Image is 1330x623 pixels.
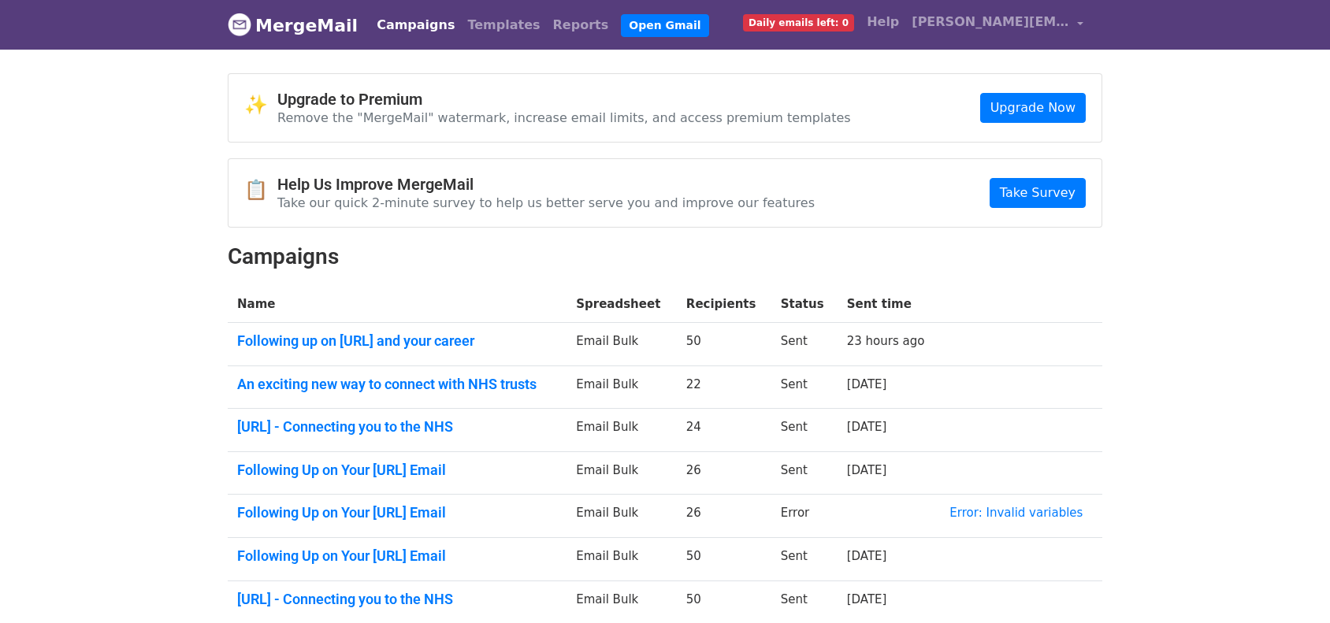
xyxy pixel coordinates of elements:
td: Sent [771,451,838,495]
a: MergeMail [228,9,358,42]
p: Remove the "MergeMail" watermark, increase email limits, and access premium templates [277,109,851,126]
img: MergeMail logo [228,13,251,36]
a: Following Up on Your [URL] Email [237,547,557,565]
td: Sent [771,365,838,409]
span: Daily emails left: 0 [743,14,854,32]
a: Open Gmail [621,14,708,37]
a: [DATE] [847,592,887,606]
a: Help [860,6,905,38]
a: [URL] - Connecting you to the NHS [237,418,557,436]
td: 50 [677,323,771,366]
a: Following up on [URL] and your career [237,332,557,350]
a: [DATE] [847,549,887,563]
td: Email Bulk [567,409,677,452]
th: Sent time [838,286,941,323]
iframe: Chat Widget [1251,547,1330,623]
a: Following Up on Your [URL] Email [237,504,557,521]
td: 22 [677,365,771,409]
a: [DATE] [847,377,887,391]
td: Email Bulk [567,538,677,581]
td: Sent [771,409,838,452]
a: [DATE] [847,420,887,434]
td: 24 [677,409,771,452]
a: [URL] - Connecting you to the NHS [237,591,557,608]
th: Name [228,286,567,323]
td: 26 [677,451,771,495]
a: Error: Invalid variables [949,506,1083,520]
td: Email Bulk [567,365,677,409]
a: 23 hours ago [847,334,925,348]
td: 50 [677,538,771,581]
h2: Campaigns [228,243,1102,270]
td: Sent [771,323,838,366]
td: Email Bulk [567,323,677,366]
a: Take Survey [990,178,1086,208]
td: Email Bulk [567,495,677,538]
a: Upgrade Now [980,93,1086,123]
h4: Upgrade to Premium [277,90,851,109]
span: 📋 [244,179,277,202]
span: [PERSON_NAME][EMAIL_ADDRESS][PERSON_NAME] [912,13,1069,32]
th: Recipients [677,286,771,323]
h4: Help Us Improve MergeMail [277,175,815,194]
th: Status [771,286,838,323]
th: Spreadsheet [567,286,677,323]
td: Email Bulk [567,451,677,495]
p: Take our quick 2-minute survey to help us better serve you and improve our features [277,195,815,211]
span: ✨ [244,94,277,117]
a: Daily emails left: 0 [737,6,860,38]
a: Campaigns [370,9,461,41]
a: Following Up on Your [URL] Email [237,462,557,479]
td: Sent [771,538,838,581]
a: Reports [547,9,615,41]
a: An exciting new way to connect with NHS trusts [237,376,557,393]
a: [DATE] [847,463,887,477]
a: [PERSON_NAME][EMAIL_ADDRESS][PERSON_NAME] [905,6,1090,43]
td: 26 [677,495,771,538]
a: Templates [461,9,546,41]
td: Error [771,495,838,538]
